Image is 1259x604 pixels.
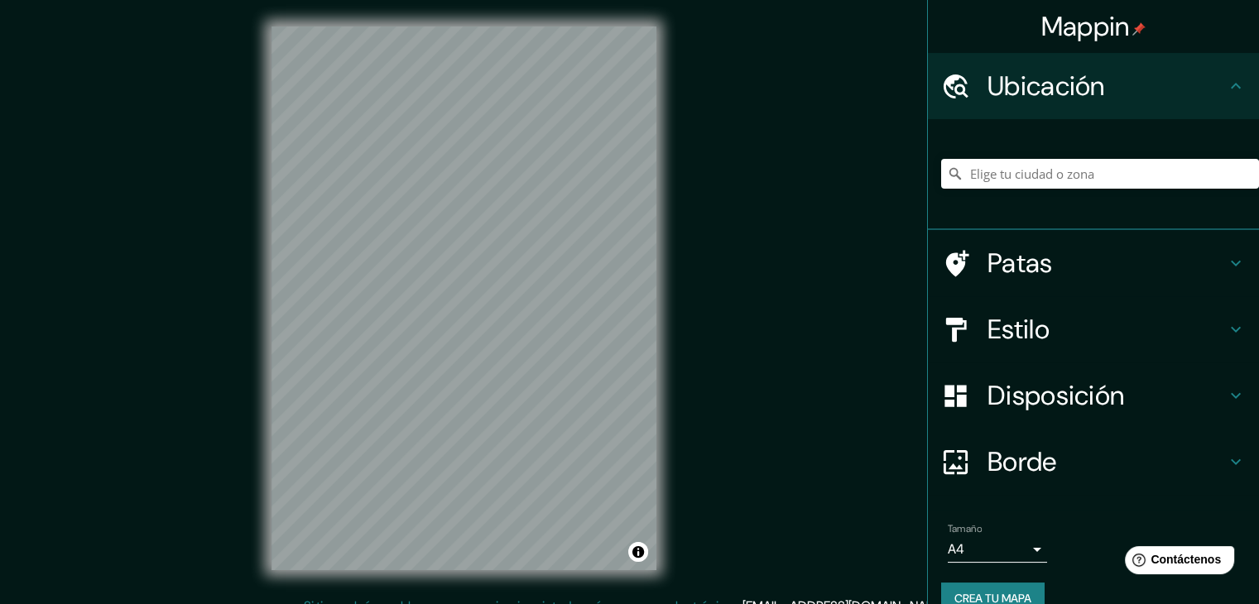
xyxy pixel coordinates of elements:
div: A4 [948,536,1047,563]
div: Estilo [928,296,1259,362]
font: Estilo [987,312,1050,347]
font: Disposición [987,378,1124,413]
font: Borde [987,444,1057,479]
font: A4 [948,540,964,558]
div: Ubicación [928,53,1259,119]
div: Patas [928,230,1259,296]
button: Activar o desactivar atribución [628,542,648,562]
font: Ubicación [987,69,1105,103]
font: Patas [987,246,1053,280]
input: Elige tu ciudad o zona [941,159,1259,189]
canvas: Mapa [272,26,656,570]
iframe: Lanzador de widgets de ayuda [1112,539,1241,586]
font: Tamaño [948,522,982,535]
div: Borde [928,429,1259,495]
img: pin-icon.png [1132,22,1146,36]
font: Mappin [1041,9,1130,44]
div: Disposición [928,362,1259,429]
